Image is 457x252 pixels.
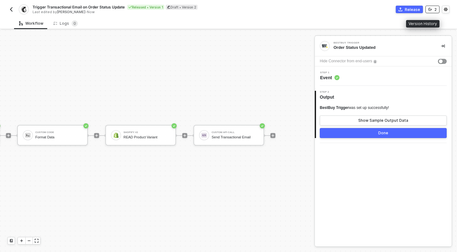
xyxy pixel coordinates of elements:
[172,123,177,128] span: icon-success-page
[20,239,23,243] span: icon-play
[167,5,170,9] span: icon-edit
[320,105,349,110] span: BestBuy Trigger
[33,10,228,14] div: Last edited by - Now
[9,7,14,12] img: back
[378,131,388,136] div: Done
[320,105,389,111] div: was set up successfully!
[405,7,420,12] div: Release
[123,135,170,139] div: READ Product Variant
[95,134,98,137] span: icon-play
[322,43,328,49] img: integration-icon
[8,6,15,13] button: back
[434,7,437,12] div: 2
[166,5,198,10] div: Draft • Version 2
[183,134,187,137] span: icon-play
[320,91,337,93] span: Step 2
[271,134,275,137] span: icon-play
[212,131,259,134] div: Custom API Call
[396,6,423,13] button: Release
[21,7,26,12] img: integration-icon
[113,132,119,138] img: icon
[334,42,427,44] div: BestBuy Trigger
[334,45,431,50] div: Order Status Updated
[35,135,82,139] div: Format Data
[72,20,78,27] sup: 0
[399,8,402,11] span: icon-commerce
[373,60,377,64] img: icon-info
[123,131,170,134] div: Shopify #2
[27,239,31,243] span: icon-minus
[57,10,85,14] span: [PERSON_NAME]
[406,20,439,28] div: Version History
[315,71,452,81] div: Step 1Event
[425,6,439,13] button: 2
[201,132,207,138] img: icon
[428,8,432,11] span: icon-versioning
[444,8,448,11] span: icon-settings
[35,239,38,243] span: icon-expand
[320,58,372,64] div: Hide Connector from end-users
[212,135,259,139] div: Send Transactional Email
[7,134,10,137] span: icon-play
[25,132,31,138] img: icon
[260,123,265,128] span: icon-success-page
[35,131,82,134] div: Custom Code
[83,123,88,128] span: icon-success-page
[19,21,43,26] div: Workflow
[53,20,78,27] div: Logs
[315,91,452,138] div: Step 2Output BestBuy Triggerwas set up successfully!Show Sample Output DataDone
[33,4,125,10] span: Trigger Transactional Email on Order Status Update
[320,94,337,100] span: Output
[320,116,447,126] button: Show Sample Output Data
[320,75,339,81] span: Event
[320,128,447,138] button: Done
[127,5,164,10] div: Released • Version 1
[320,71,339,74] span: Step 1
[358,118,408,123] div: Show Sample Output Data
[441,44,445,48] span: icon-collapse-right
